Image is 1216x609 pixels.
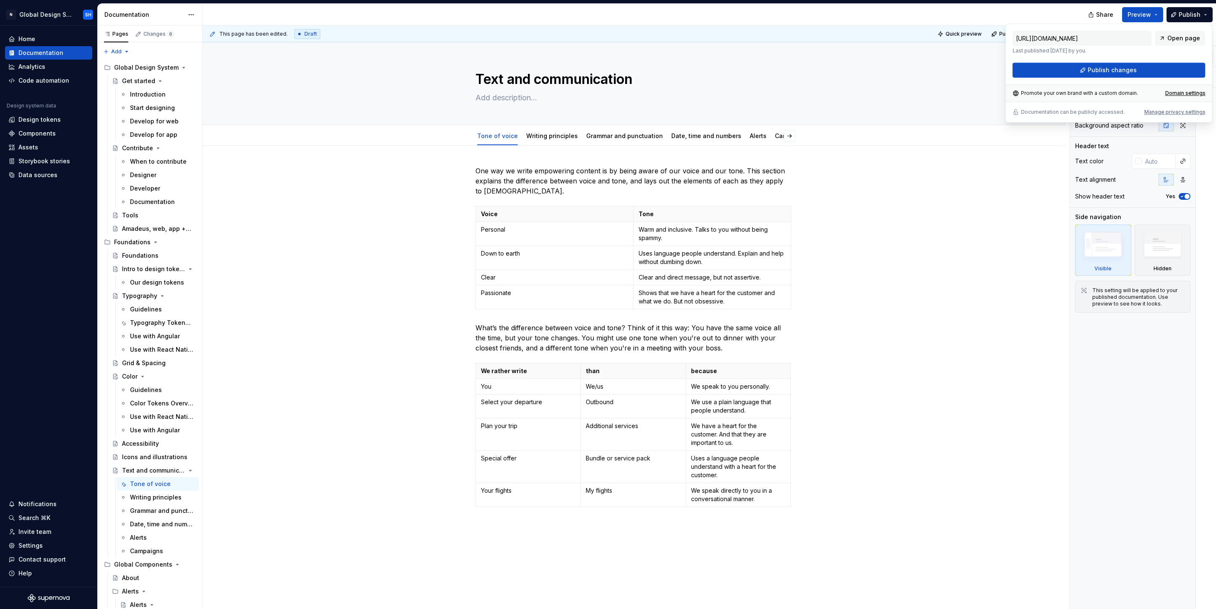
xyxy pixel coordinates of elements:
[104,31,128,37] div: Pages
[130,305,162,314] div: Guidelines
[109,262,199,276] a: Intro to design tokens
[117,303,199,316] a: Guidelines
[1092,287,1185,307] div: This setting will be applied to your published documentation. Use preview to see how it looks.
[111,48,122,55] span: Add
[1122,7,1163,22] button: Preview
[691,454,785,479] p: Uses a language people understand with a heart for the customer.
[117,182,199,195] a: Developer
[130,117,179,125] div: Develop for web
[18,514,50,522] div: Search ⌘K
[586,382,680,391] p: We/us
[691,398,785,415] p: We use a plain language that people understand.
[5,60,92,73] a: Analytics
[5,74,92,87] a: Code automation
[117,477,199,491] a: Tone of voice
[130,157,187,166] div: When to contribute
[1144,109,1206,115] div: Manage privacy settings
[130,520,194,528] div: Date, time and numbers
[109,571,199,585] a: About
[5,539,92,552] a: Settings
[109,74,199,88] a: Get started
[101,46,132,58] button: Add
[1013,47,1152,54] p: Last published [DATE] by you.
[130,533,147,542] div: Alerts
[1167,34,1200,42] span: Open page
[526,132,578,139] a: Writing principles
[1013,63,1206,78] button: Publish changes
[122,359,166,367] div: Grid & Spacing
[122,453,187,461] div: Icons and illustrations
[5,127,92,140] a: Components
[122,466,185,475] div: Text and communication
[1075,225,1131,276] div: Visible
[18,63,45,71] div: Analytics
[19,10,73,19] div: Global Design System
[122,77,155,85] div: Get started
[5,141,92,154] a: Assets
[668,127,745,144] div: Date, time and numbers
[122,225,191,233] div: Amadeus, web, app + rebrand
[586,398,680,406] p: Outbound
[117,518,199,531] a: Date, time and numbers
[5,497,92,511] button: Notifications
[130,131,177,139] div: Develop for app
[117,88,199,101] a: Introduction
[130,332,180,340] div: Use with Angular
[130,399,194,408] div: Color Tokens Overview
[109,585,199,598] div: Alerts
[167,31,174,37] span: 6
[772,127,811,144] div: Campaigns
[109,141,199,155] a: Contribute
[1088,66,1137,74] span: Publish changes
[18,171,57,179] div: Data sources
[304,31,317,37] span: Draft
[477,132,518,139] a: Tone of voice
[1142,154,1176,169] input: Auto
[130,171,156,179] div: Designer
[1179,10,1200,19] span: Publish
[481,289,628,297] p: Passionate
[117,329,199,343] a: Use with Angular
[1013,90,1138,97] div: Promote your own brand with a custom domain.
[122,292,157,300] div: Typography
[583,127,666,144] div: Grammar and punctuation
[639,225,786,242] p: Warm and inclusive. Talks to you without being spammy.
[481,210,628,218] p: Voice
[586,422,680,430] p: Additional services
[130,426,180,434] div: Use with Angular
[130,493,182,502] div: Writing principles
[117,276,199,289] a: Our design tokens
[475,323,792,353] p: What’s the difference between voice and tone? Think of it this way: You have the same voice all t...
[18,35,35,43] div: Home
[1075,192,1125,201] div: Show header text
[117,423,199,437] a: Use with Angular
[130,386,162,394] div: Guidelines
[219,31,288,37] span: This page has been edited.
[117,155,199,168] a: When to contribute
[122,574,139,582] div: About
[481,398,575,406] p: Select your departure
[5,525,92,538] a: Invite team
[117,504,199,518] a: Grammar and punctuation
[122,144,153,152] div: Contribute
[6,10,16,20] div: N
[109,370,199,383] a: Color
[117,101,199,115] a: Start designing
[481,422,575,430] p: Plan your trip
[775,132,808,139] a: Campaigns
[130,319,194,327] div: Typography Tokens Overview
[1165,90,1206,97] a: Domain settings
[85,11,91,18] div: SH
[1166,193,1175,200] label: Yes
[101,558,199,571] div: Global Components
[5,32,92,46] a: Home
[117,531,199,544] a: Alerts
[117,491,199,504] a: Writing principles
[130,278,184,287] div: Our design tokens
[130,413,194,421] div: Use with React Native
[117,115,199,128] a: Develop for web
[109,464,199,477] a: Text and communication
[109,356,199,370] a: Grid & Spacing
[999,31,1040,37] span: Publish changes
[481,225,628,234] p: Personal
